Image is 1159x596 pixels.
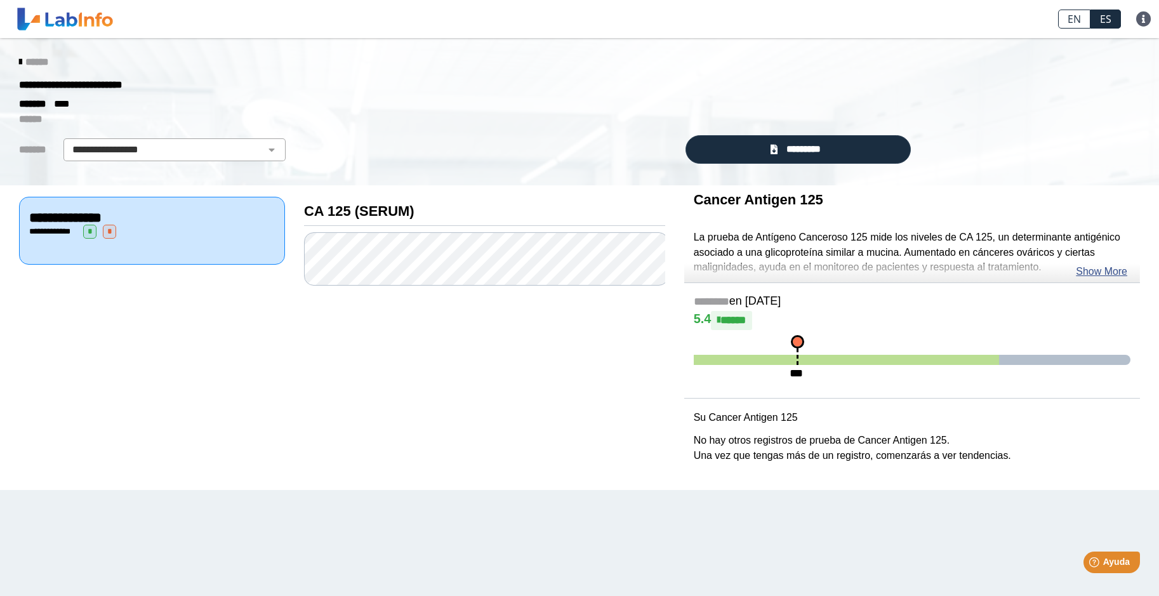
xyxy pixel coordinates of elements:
[694,192,823,208] b: Cancer Antigen 125
[304,203,414,219] b: CA 125 (SERUM)
[694,230,1130,275] p: La prueba de Antígeno Canceroso 125 mide los niveles de CA 125, un determinante antigénico asocia...
[694,295,1130,309] h5: en [DATE]
[1076,264,1127,279] a: Show More
[694,410,1130,425] p: Su Cancer Antigen 125
[1058,10,1090,29] a: EN
[1046,546,1145,582] iframe: Help widget launcher
[694,433,1130,463] p: No hay otros registros de prueba de Cancer Antigen 125. Una vez que tengas más de un registro, co...
[1090,10,1121,29] a: ES
[694,311,1130,330] h4: 5.4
